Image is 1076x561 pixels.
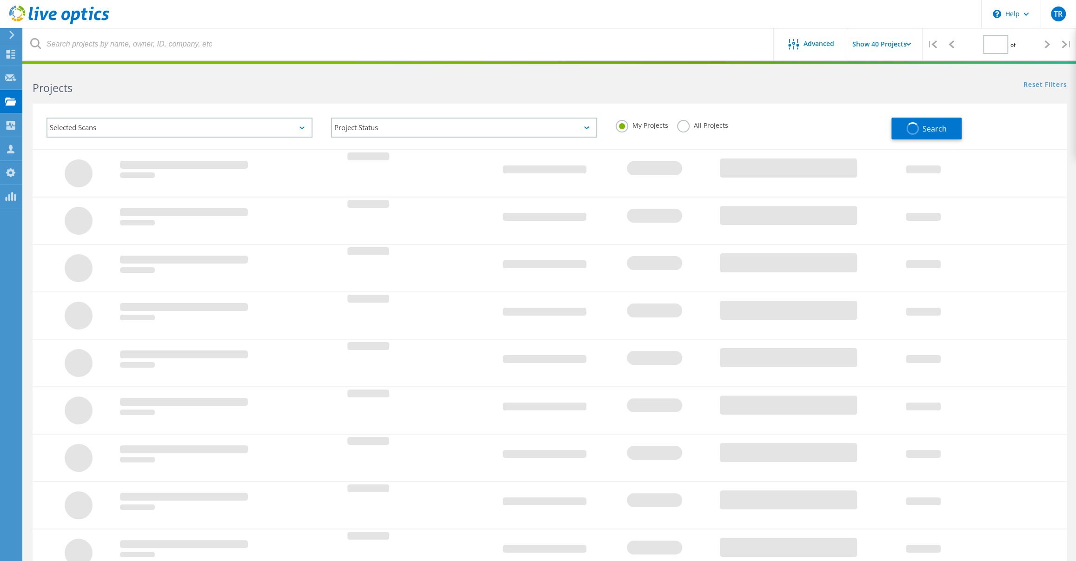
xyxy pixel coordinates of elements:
span: TR [1054,10,1063,18]
span: of [1010,41,1016,49]
label: All Projects [677,120,728,129]
label: My Projects [616,120,668,129]
div: Selected Scans [46,118,312,138]
input: Search projects by name, owner, ID, company, etc [23,28,774,60]
div: Project Status [331,118,597,138]
b: Projects [33,80,73,95]
a: Reset Filters [1023,81,1067,89]
div: | [923,28,942,61]
svg: \n [993,10,1001,18]
button: Search [891,118,962,139]
span: Search [923,124,947,134]
span: Advanced [804,40,834,47]
div: | [1057,28,1076,61]
a: Live Optics Dashboard [9,20,109,26]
